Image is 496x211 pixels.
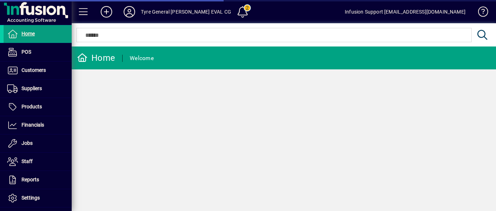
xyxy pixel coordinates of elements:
[22,158,33,164] span: Staff
[22,49,31,55] span: POS
[22,104,42,109] span: Products
[4,189,72,207] a: Settings
[22,195,40,201] span: Settings
[4,153,72,171] a: Staff
[22,31,35,36] span: Home
[4,62,72,79] a: Customers
[473,1,487,25] a: Knowledge Base
[4,98,72,116] a: Products
[4,43,72,61] a: POS
[4,134,72,152] a: Jobs
[4,116,72,134] a: Financials
[345,6,466,18] div: Infusion Support [EMAIL_ADDRESS][DOMAIN_NAME]
[77,52,115,64] div: Home
[22,122,44,128] span: Financials
[95,5,118,18] button: Add
[130,53,154,64] div: Welcome
[22,177,39,182] span: Reports
[22,67,46,73] span: Customers
[22,140,33,146] span: Jobs
[22,85,42,91] span: Suppliers
[4,80,72,98] a: Suppliers
[118,5,141,18] button: Profile
[141,6,231,18] div: Tyre General [PERSON_NAME] EVAL CG
[4,171,72,189] a: Reports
